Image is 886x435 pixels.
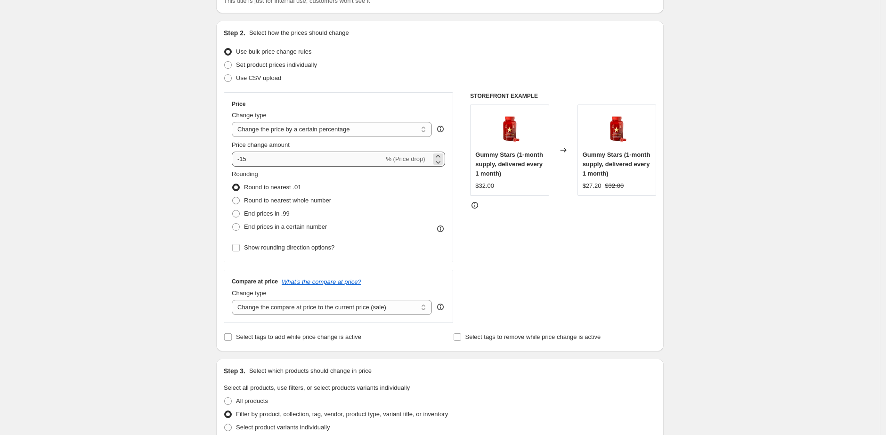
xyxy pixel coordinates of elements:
[475,182,494,189] span: $32.00
[224,384,410,391] span: Select all products, use filters, or select products variants individually
[249,366,372,376] p: Select which products should change in price
[475,151,543,177] span: Gummy Stars (1-month supply, delivered every 1 month)
[386,155,425,162] span: % (Price drop)
[465,333,601,340] span: Select tags to remove while price change is active
[236,424,330,431] span: Select product variants individually
[236,333,361,340] span: Select tags to add while price change is active
[583,182,602,189] span: $27.20
[236,397,268,404] span: All products
[232,170,258,177] span: Rounding
[244,184,301,191] span: Round to nearest .01
[470,92,656,100] h6: STOREFRONT EXAMPLE
[232,290,267,297] span: Change type
[236,61,317,68] span: Set product prices individually
[232,112,267,119] span: Change type
[244,197,331,204] span: Round to nearest whole number
[236,411,448,418] span: Filter by product, collection, tag, vendor, product type, variant title, or inventory
[244,210,290,217] span: End prices in .99
[244,244,334,251] span: Show rounding direction options?
[236,48,311,55] span: Use bulk price change rules
[232,152,384,167] input: -15
[232,100,245,108] h3: Price
[436,302,445,312] div: help
[282,278,361,285] button: What's the compare at price?
[232,278,278,285] h3: Compare at price
[249,28,349,38] p: Select how the prices should change
[244,223,327,230] span: End prices in a certain number
[491,110,528,147] img: hairtamin-gummy-stars-hair-vitamins-front_80x.png
[436,124,445,134] div: help
[232,141,290,148] span: Price change amount
[605,182,624,189] span: $32.00
[224,28,245,38] h2: Step 2.
[583,151,650,177] span: Gummy Stars (1-month supply, delivered every 1 month)
[236,74,281,81] span: Use CSV upload
[224,366,245,376] h2: Step 3.
[598,110,635,147] img: hairtamin-gummy-stars-hair-vitamins-front_80x.png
